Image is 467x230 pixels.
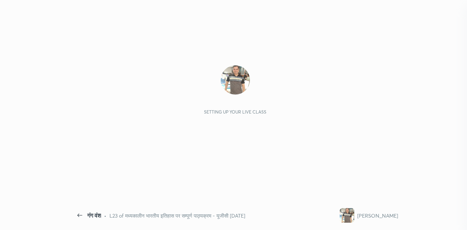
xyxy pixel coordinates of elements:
[357,212,398,219] div: [PERSON_NAME]
[109,212,245,219] div: L23 of मध्यकालीन भारतीय इतिहास पर सम्पूर्ण पाठ्यक्रम - यूजीसी [DATE]
[87,211,101,220] div: गंग वंश
[104,212,107,219] div: •
[221,65,250,95] img: 9cd1eca5dd504a079fc002e1a6cbad3b.None
[204,109,266,115] div: Setting up your live class
[340,208,354,223] img: 9cd1eca5dd504a079fc002e1a6cbad3b.None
